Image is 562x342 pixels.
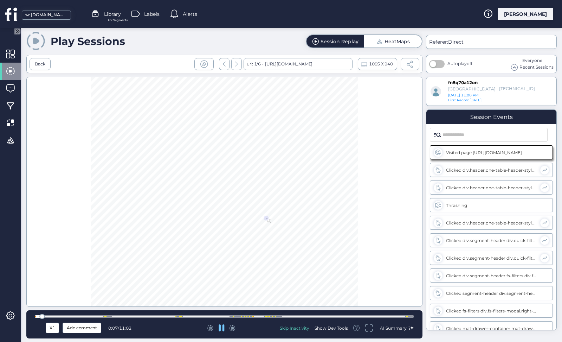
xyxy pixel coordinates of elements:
div: Clicked div.header.one-table-header-style div.actions div.fixed-actions fs-refresh-icon.action svg [446,220,537,226]
div: Show Dev Tools [315,325,348,331]
div: [DATE] [448,98,486,103]
span: off [467,61,472,66]
div: [GEOGRAPHIC_DATA] [448,86,496,91]
div: fn5q70a12on [448,80,483,86]
span: Autoplay [447,61,472,66]
div: Clicked segment-header div.segment-header div.quick-filter.ng-star-inserted div nz-input-group.an... [446,291,537,296]
span: 11:02 [119,325,131,331]
div: Everyone [511,57,554,64]
div: [DOMAIN_NAME] [31,12,66,18]
span: 0:07 [108,325,118,331]
div: [PERSON_NAME] [498,8,553,20]
div: X1 [47,324,57,332]
span: Alerts [183,10,197,18]
span: Add comment [67,324,97,332]
span: Labels [144,10,160,18]
div: [DATE] 11:00 PM [448,93,504,98]
div: Session Replay [321,39,358,44]
div: Clicked div.header.one-table-header-style div.actions div.fixed-actions fs-refresh-icon.action svg [446,185,537,190]
div: Session Events [470,114,513,120]
div: Skip Inactivity [280,325,309,331]
div: Clicked div.segment-header div.quick-filter.ng-star-inserted div nz-input-group.ant-input-affix-w... [446,238,537,243]
div: HeatMaps [385,39,410,44]
span: Recent Sessions [519,64,554,71]
span: For Segments [108,18,128,23]
span: AI Summary [380,325,407,331]
div: [TECHNICAL_ID] [499,86,527,92]
span: First Record [448,98,470,102]
span: Library [104,10,121,18]
div: Play Sessions [51,35,125,48]
div: Back [35,61,45,68]
span: 1095 X 940 [369,60,393,68]
div: Clicked fs-filters div.fs-filters-modal.right-margin div.ng-star-inserted div.header p#headerDesc... [446,308,537,313]
div: [URL][DOMAIN_NAME] [263,58,312,70]
div: Clicked div.segment-header fs-filters div.fs-filters-modal.right-margin div.ng-star-inserted div.... [446,273,537,278]
div: Thrashing [446,203,537,208]
span: Direct [448,39,464,45]
div: Visited page [URL][DOMAIN_NAME] [446,150,537,155]
div: Clicked div.segment-header div.quick-filter.ng-star-inserted div nz-input-group.ant-input-affix-w... [446,255,537,261]
div: Clicked mat-drawer-container.mat-drawer-container.sidenav-container.mat-drawer-transition mat-dra... [446,326,537,331]
div: Clicked div.header.one-table-header-style div.actions div.fixed-actions fs-refresh-icon.action svg [446,167,537,173]
div: / [108,325,133,331]
span: Referer: [429,39,448,45]
div: url: 1/6 - [244,58,353,70]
